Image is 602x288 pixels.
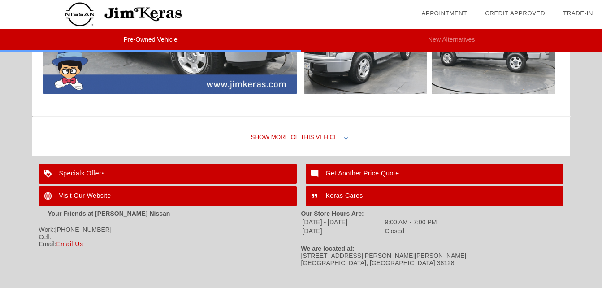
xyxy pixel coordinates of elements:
[385,227,437,235] td: Closed
[56,240,83,248] a: Email Us
[421,10,467,17] a: Appointment
[302,227,384,235] td: [DATE]
[301,245,355,252] strong: We are located at:
[301,252,563,266] div: [STREET_ADDRESS][PERSON_NAME][PERSON_NAME] [GEOGRAPHIC_DATA], [GEOGRAPHIC_DATA] 38128
[563,10,593,17] a: Trade-In
[39,226,301,233] div: Work:
[48,210,170,217] strong: Your Friends at [PERSON_NAME] Nissan
[39,164,59,184] img: ic_loyalty_white_24dp_2x.png
[32,120,570,156] div: Show More of this Vehicle
[485,10,545,17] a: Credit Approved
[301,210,364,217] strong: Our Store Hours Are:
[39,240,301,248] div: Email:
[306,164,326,184] img: ic_mode_comment_white_24dp_2x.png
[302,218,384,226] td: [DATE] - [DATE]
[55,226,112,233] span: [PHONE_NUMBER]
[39,186,59,206] img: ic_language_white_24dp_2x.png
[306,186,326,206] img: ic_format_quote_white_24dp_2x.png
[306,164,563,184] a: Get Another Price Quote
[39,233,301,240] div: Cell:
[39,164,297,184] a: Specials Offers
[385,218,437,226] td: 9:00 AM - 7:00 PM
[306,186,563,206] a: Keras Cares
[39,186,297,206] a: Visit Our Website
